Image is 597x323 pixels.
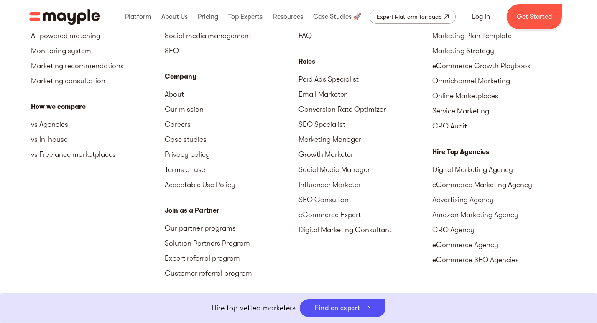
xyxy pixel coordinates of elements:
[165,220,298,236] a: Our partner programs
[165,177,298,192] a: Acceptable Use Policy
[31,73,165,88] a: Marketing consultation
[507,4,562,29] a: Get Started
[298,222,432,237] a: Digital Marketing Consultant
[31,117,165,132] a: vs Agencies
[298,28,432,43] a: FAQ
[165,162,298,177] a: Terms of use
[165,43,298,58] a: SEO
[432,58,566,73] a: eCommerce Growth Playbook
[432,147,566,157] div: Hire Top Agencies
[298,192,432,207] a: SEO Consultant
[432,162,566,177] a: Digital Marketing Agency
[226,3,265,30] div: Top Experts
[432,43,566,58] a: Marketing Strategy
[31,102,165,112] div: How we compare
[165,147,298,162] a: Privacy policy
[432,177,566,192] a: eCommerce Marketing Agency
[29,9,100,25] img: Mayple logo
[165,132,298,147] a: Case studies
[432,237,566,252] a: eCommerce Agency
[315,304,360,312] div: Find an expert
[165,28,298,43] a: Social media management
[298,56,432,67] div: Roles
[196,3,220,30] div: Pricing
[298,177,432,192] a: Influencer Marketer
[432,207,566,222] a: Amazon Marketing Agency
[31,147,165,162] a: vs Freelance marketplaces
[31,58,165,73] a: Marketing recommendations
[298,147,432,162] a: Growth Marketer
[432,222,566,237] a: CRO Agency
[370,10,456,24] a: Expert Platform for SaaS
[298,102,432,117] a: Conversion Rate Optimizer
[165,72,298,82] div: Company
[31,28,165,43] a: AI-powered matching
[123,3,153,30] div: Platform
[165,236,298,251] a: Solution Partners Program
[446,226,597,323] iframe: Chat Widget
[432,118,566,133] a: CRO Audit
[165,87,298,102] a: About
[432,103,566,118] a: Service Marketing
[31,43,165,58] a: Monitoring system
[271,3,305,30] div: Resources
[432,73,566,88] a: Omnichannel Marketing
[432,252,566,267] a: eCommerce SEO Agencies
[298,132,432,147] a: Marketing Manager
[165,117,298,132] a: Careers
[298,72,432,87] a: Paid Ads Specialist
[432,88,566,103] a: Online Marketplaces
[462,7,500,27] a: Log In
[165,266,298,281] a: Customer referral program
[31,132,165,147] a: vs In-house
[298,162,432,177] a: Social Media Manager
[165,251,298,266] a: Expert referral program
[298,87,432,102] a: Email Marketer
[29,9,100,25] a: home
[377,12,442,22] div: Expert Platform for SaaS
[159,3,190,30] div: About Us
[298,207,432,222] a: eCommerce Expert
[432,28,566,43] a: Marketing Plan Template
[165,205,298,215] div: Join as a Partner
[212,302,296,314] p: Hire top vetted marketers
[298,117,432,132] a: SEO Specialist
[432,192,566,207] a: Advertising Agency
[165,102,298,117] a: Our mission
